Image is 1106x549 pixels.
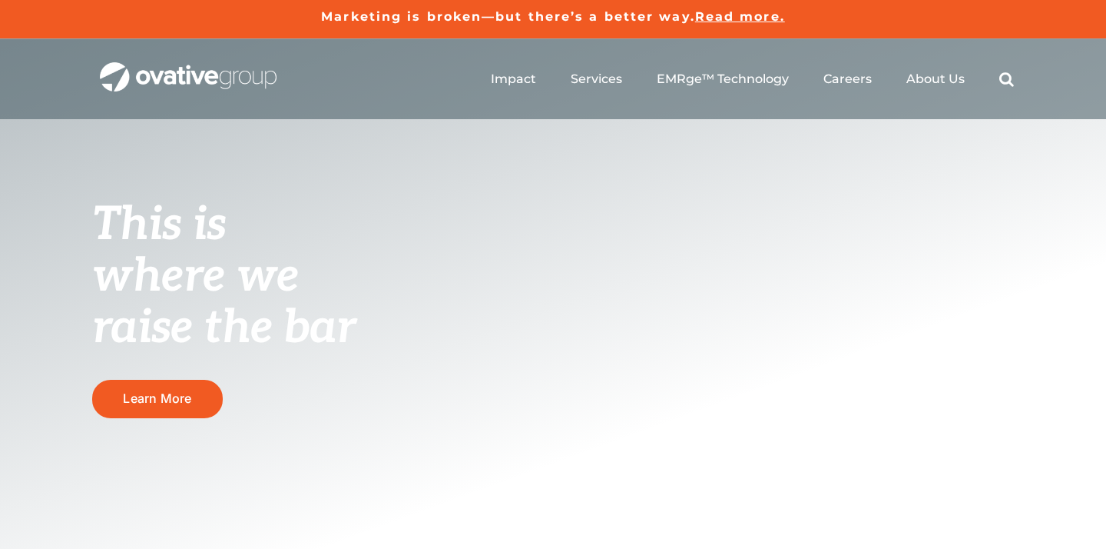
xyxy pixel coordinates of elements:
span: where we raise the bar [92,249,356,356]
a: Learn More [92,380,223,418]
a: Services [571,72,622,87]
a: OG_Full_horizontal_WHT [100,61,276,75]
a: Careers [823,72,872,87]
a: About Us [906,72,965,87]
a: Impact [491,72,536,87]
a: Read more. [695,9,785,24]
nav: Menu [491,55,1014,104]
span: This is [92,198,226,253]
a: Search [999,72,1014,87]
span: Learn More [123,391,191,406]
a: EMRge™ Technology [657,72,789,87]
a: Marketing is broken—but there’s a better way. [321,9,695,24]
